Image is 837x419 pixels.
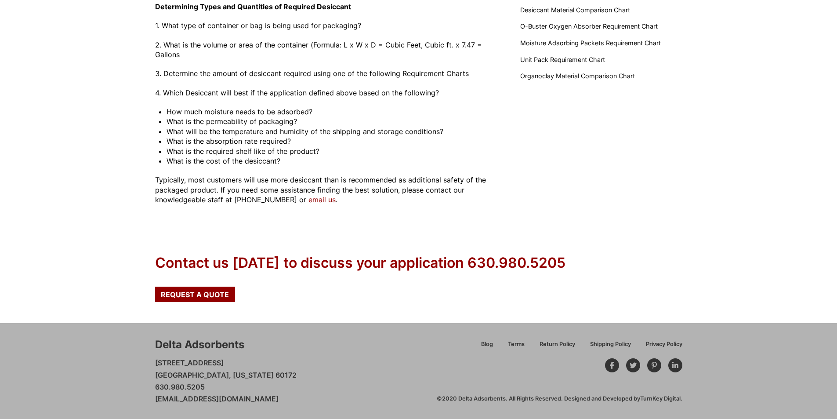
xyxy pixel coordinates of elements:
[638,339,682,355] a: Privacy Policy
[167,136,499,146] li: What is the absorption rate required?
[167,127,499,136] li: What will be the temperature and humidity of the shipping and storage conditions?
[155,175,500,204] p: Typically, most customers will use more desiccant than is recommended as additional safety of the...
[590,342,631,347] span: Shipping Policy
[640,395,681,402] a: TurnKey Digital
[167,156,499,166] li: What is the cost of the desiccant?
[437,395,682,403] div: ©2020 Delta Adsorbents. All Rights Reserved. Designed and Developed by .
[308,195,336,204] a: email us
[500,339,532,355] a: Terms
[481,342,493,347] span: Blog
[474,339,500,355] a: Blog
[155,69,500,78] p: 3. Determine the amount of desiccant required using one of the following Requirement Charts
[155,253,565,273] div: Contact us [DATE] to discuss your application 630.980.5205
[167,117,499,126] li: What is the permeability of packaging?
[155,337,244,352] div: Delta Adsorbents
[532,339,583,355] a: Return Policy
[155,2,351,11] strong: Determining Types and Quantities of Required Desiccant
[520,22,658,31] a: O-Buster Oxygen Absorber Requirement Chart
[583,339,638,355] a: Shipping Policy
[520,38,661,48] a: Moisture Adsorbing Packets Requirement Chart
[508,342,525,347] span: Terms
[520,5,630,15] a: Desiccant Material Comparison Chart
[155,394,279,403] a: [EMAIL_ADDRESS][DOMAIN_NAME]
[155,357,297,405] p: [STREET_ADDRESS] [GEOGRAPHIC_DATA], [US_STATE] 60172 630.980.5205
[167,107,499,117] li: How much moisture needs to be adsorbed?
[155,21,500,30] p: 1. What type of container or bag is being used for packaging?
[155,40,500,60] p: 2. What is the volume or area of the container (Formula: L x W x D = Cubic Feet, Cubic ft. x 7.47...
[167,146,499,156] li: What is the required shelf like of the product?
[155,88,500,98] p: 4. Which Desiccant will best if the application defined above based on the following?
[161,291,229,298] span: Request a Quote
[646,342,682,347] span: Privacy Policy
[520,71,635,81] a: Organoclay Material Comparison Chart
[520,55,605,65] a: Unit Pack Requirement Chart
[155,287,235,302] a: Request a Quote
[540,342,575,347] span: Return Policy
